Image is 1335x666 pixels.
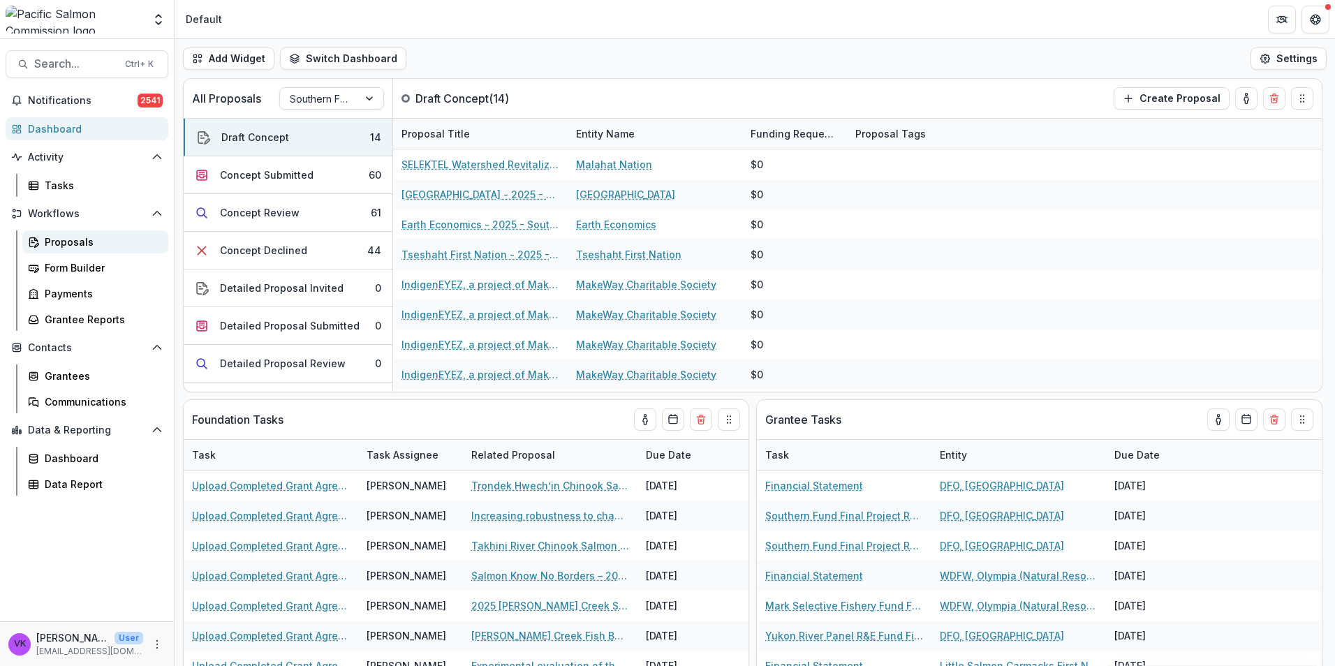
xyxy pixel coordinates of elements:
div: Payments [45,286,157,301]
a: DFO, [GEOGRAPHIC_DATA] [940,508,1064,523]
div: Related Proposal [463,440,637,470]
div: Default [186,12,222,27]
div: Task [184,440,358,470]
div: [DATE] [637,561,742,591]
button: Drag [718,408,740,431]
div: Entity [931,440,1106,470]
a: Dashboard [22,447,168,470]
button: toggle-assigned-to-me [634,408,656,431]
button: Drag [1291,408,1313,431]
span: Data & Reporting [28,424,146,436]
button: Notifications2541 [6,89,168,112]
div: Concept Submitted [220,168,314,182]
div: Draft Concept [221,130,289,145]
div: Proposal Title [393,119,568,149]
a: Financial Statement [765,568,863,583]
div: Communications [45,394,157,409]
div: $0 [751,187,763,202]
button: Partners [1268,6,1296,34]
div: Proposal Tags [847,119,1021,149]
a: IndigenEYEZ, a project of MakeWay - 2025 - Southern Fund Concept Application Form 2026 [401,277,559,292]
button: Get Help [1301,6,1329,34]
nav: breadcrumb [180,9,228,29]
div: $0 [751,337,763,352]
div: $0 [751,367,763,382]
a: Takhini River Chinook Salmon Sonar Project – Year 5 [471,538,629,553]
a: WDFW, Olympia (Natural Resources Building, [STREET_ADDRESS][US_STATE] [940,598,1098,613]
div: [PERSON_NAME] [367,508,446,523]
p: Foundation Tasks [192,411,283,428]
div: Dashboard [45,451,157,466]
button: Calendar [662,408,684,431]
a: Tseshaht First Nation - 2025 - Southern Fund Concept Application Form 2026 [401,247,559,262]
a: Southern Fund Final Project Report [765,538,923,553]
div: Task [184,447,224,462]
div: $0 [751,157,763,172]
span: Workflows [28,208,146,220]
a: Grantee Reports [22,308,168,331]
button: Open Data & Reporting [6,419,168,441]
button: Open Workflows [6,202,168,225]
button: Delete card [1263,408,1285,431]
div: $0 [751,307,763,322]
div: Detailed Proposal Submitted [220,318,360,333]
div: Task Assignee [358,440,463,470]
span: Search... [34,57,117,71]
a: Upload Completed Grant Agreements [192,568,350,583]
p: [PERSON_NAME] [36,630,109,645]
button: Concept Review61 [184,194,392,232]
a: IndigenEYEZ, a project of MakeWay - 2025 - Southern Fund Concept Application Form 2026 [401,337,559,352]
div: [DATE] [637,591,742,621]
a: Salmon Know No Borders – 2025 Yukon River Exchange Outreach (YRDFA portion) [471,568,629,583]
a: MakeWay Charitable Society [576,307,716,322]
button: Switch Dashboard [280,47,406,70]
a: Grantees [22,364,168,387]
span: Activity [28,151,146,163]
div: Due Date [1106,440,1211,470]
div: [PERSON_NAME] [367,568,446,583]
div: [PERSON_NAME] [367,598,446,613]
a: [PERSON_NAME] Creek Fish Barrier Removal [471,628,629,643]
div: [DATE] [637,501,742,531]
div: Proposals [45,235,157,249]
div: [DATE] [637,471,742,501]
a: Upload Completed Grant Agreements [192,508,350,523]
p: Grantee Tasks [765,411,841,428]
a: Proposals [22,230,168,253]
div: Task [757,440,931,470]
span: Contacts [28,342,146,354]
button: toggle-assigned-to-me [1207,408,1230,431]
div: [DATE] [637,531,742,561]
div: Proposal Tags [847,126,934,141]
a: Tasks [22,174,168,197]
button: Detailed Proposal Invited0 [184,269,392,307]
p: All Proposals [192,90,261,107]
span: Notifications [28,95,138,107]
a: Upload Completed Grant Agreements [192,478,350,493]
div: Entity Name [568,119,742,149]
div: Entity Name [568,126,643,141]
div: Proposal Title [393,126,478,141]
a: [GEOGRAPHIC_DATA] - 2025 - Southern Fund Concept Application Form 2026 [401,187,559,202]
a: Earth Economics - 2025 - Southern Fund Concept Application Form 2026 [401,217,559,232]
div: Concept Declined [220,243,307,258]
button: Create Proposal [1114,87,1230,110]
button: Settings [1251,47,1327,70]
div: 61 [371,205,381,220]
div: Detailed Proposal Review [220,356,346,371]
div: [DATE] [1106,471,1211,501]
a: Earth Economics [576,217,656,232]
p: [EMAIL_ADDRESS][DOMAIN_NAME] [36,645,143,658]
a: Upload Completed Grant Agreements [192,628,350,643]
a: DFO, [GEOGRAPHIC_DATA] [940,628,1064,643]
div: 44 [367,243,381,258]
span: 2541 [138,94,163,108]
div: Related Proposal [463,447,563,462]
a: Upload Completed Grant Agreements [192,538,350,553]
div: 14 [370,130,381,145]
div: [DATE] [1106,621,1211,651]
a: Communications [22,390,168,413]
div: Dashboard [28,121,157,136]
a: Mark Selective Fishery Fund Final Project Report [765,598,923,613]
